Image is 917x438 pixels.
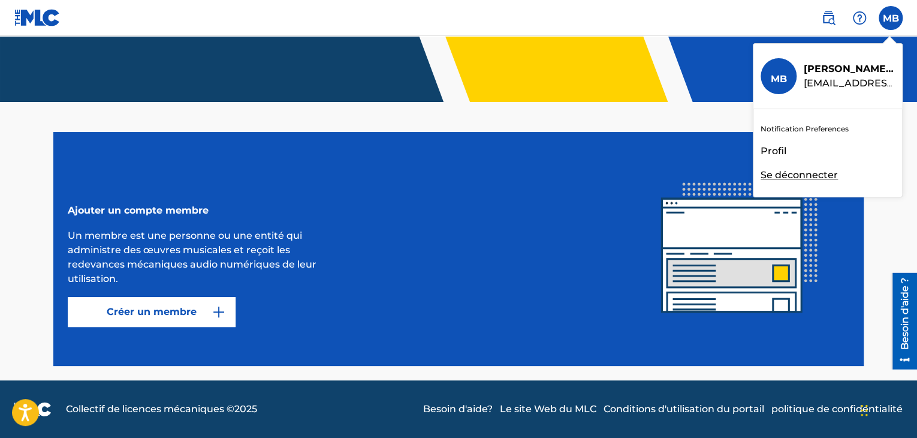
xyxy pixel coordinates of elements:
a: Besoin d'aide? [423,402,493,416]
font: politique de confidentialité [771,403,903,415]
div: Aide [847,6,871,30]
a: Profil [761,144,786,158]
font: 2025 [234,403,257,415]
a: Conditions d'utilisation du portail [604,402,764,416]
font: MB [771,73,787,85]
font: Le site Web du MLC [500,403,596,415]
font: [PERSON_NAME] [804,63,889,74]
img: recherche [821,11,835,25]
img: image [630,139,849,359]
font: Un membre est une personne ou une entité qui administre des œuvres musicales et reçoit les redeva... [68,230,316,284]
font: Besoin d'aide ? [16,5,27,77]
a: Notification Preferences [761,124,849,134]
img: logo [14,402,52,416]
font: Besoin d'aide? [423,403,493,415]
img: Logo du MLC [14,9,61,26]
p: mbizenzo@bcda-congo.com [804,76,895,91]
iframe: Widget de discussion [857,380,917,438]
font: Ajouter un compte membre [68,205,209,216]
div: Glisser [861,392,868,428]
font: Conditions d'utilisation du portail [604,403,764,415]
a: politique de confidentialité [771,402,903,416]
a: Le site Web du MLC [500,402,596,416]
iframe: Centre de ressources [883,273,917,370]
font: MB [883,13,899,24]
font: Collectif de licences mécaniques © [66,403,234,415]
font: Profil [761,145,786,157]
font: Se déconnecter [761,169,838,181]
div: Widget de chat [857,380,917,438]
img: aide [852,11,867,25]
p: Mitch BIZENZO [804,62,895,76]
div: Menu utilisateur [879,6,903,30]
font: Créer un membre [107,306,197,317]
img: 9d2ae6d4665cec9f34b9.svg [212,305,226,319]
a: Recherche publique [816,6,840,30]
a: Créer un membre [68,297,236,327]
